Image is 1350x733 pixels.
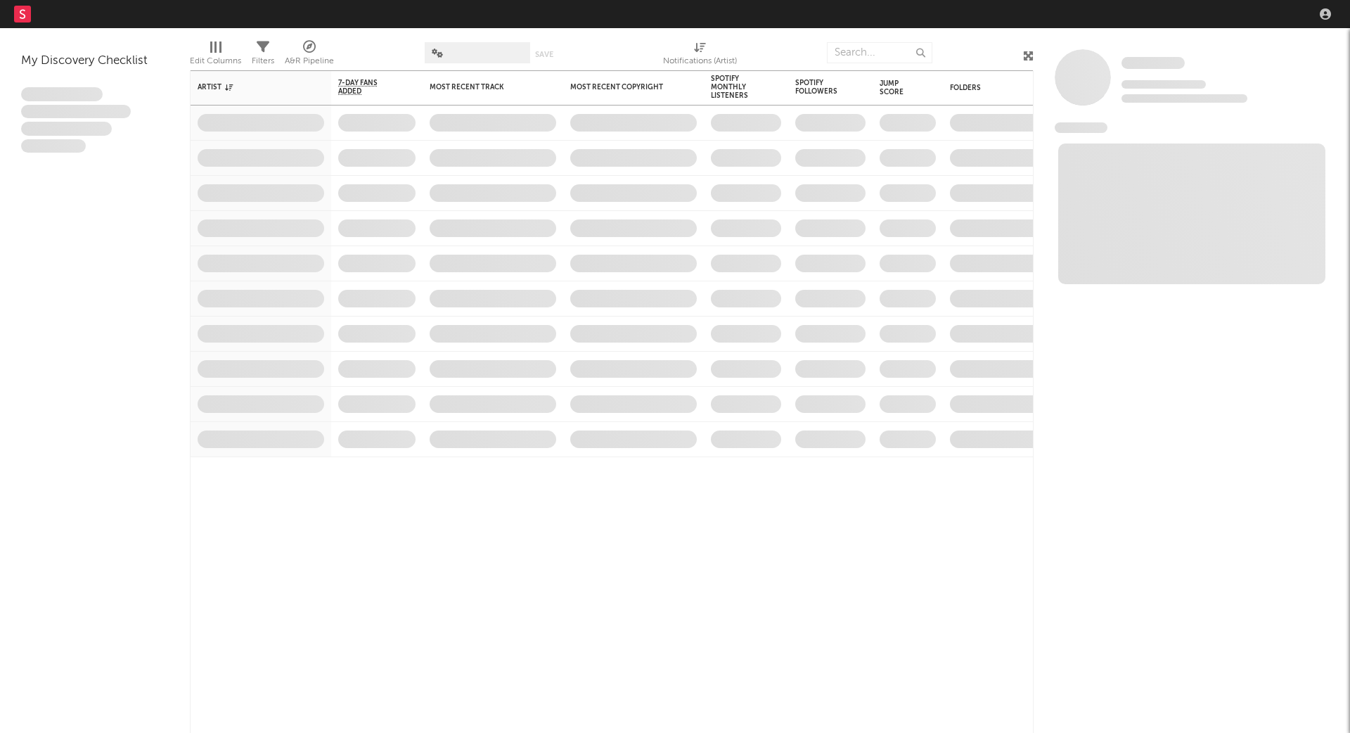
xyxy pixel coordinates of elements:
span: 0 fans last week [1121,94,1247,103]
input: Search... [827,42,932,63]
a: Some Artist [1121,56,1185,70]
span: Some Artist [1121,57,1185,69]
div: Folders [950,84,1055,92]
div: My Discovery Checklist [21,53,169,70]
span: News Feed [1055,122,1107,133]
div: Most Recent Track [430,83,535,91]
div: Jump Score [880,79,915,96]
div: Spotify Followers [795,79,844,96]
div: Filters [252,53,274,70]
span: 7-Day Fans Added [338,79,394,96]
div: Most Recent Copyright [570,83,676,91]
div: Edit Columns [190,35,241,76]
div: Filters [252,35,274,76]
div: Spotify Monthly Listeners [711,75,760,100]
span: Aliquam viverra [21,139,86,153]
div: A&R Pipeline [285,53,334,70]
span: Praesent ac interdum [21,122,112,136]
div: Artist [198,83,303,91]
span: Lorem ipsum dolor [21,87,103,101]
span: Integer aliquet in purus et [21,105,131,119]
div: Notifications (Artist) [663,35,737,76]
div: A&R Pipeline [285,35,334,76]
button: Save [535,51,553,58]
div: Notifications (Artist) [663,53,737,70]
div: Edit Columns [190,53,241,70]
span: Tracking Since: [DATE] [1121,80,1206,89]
